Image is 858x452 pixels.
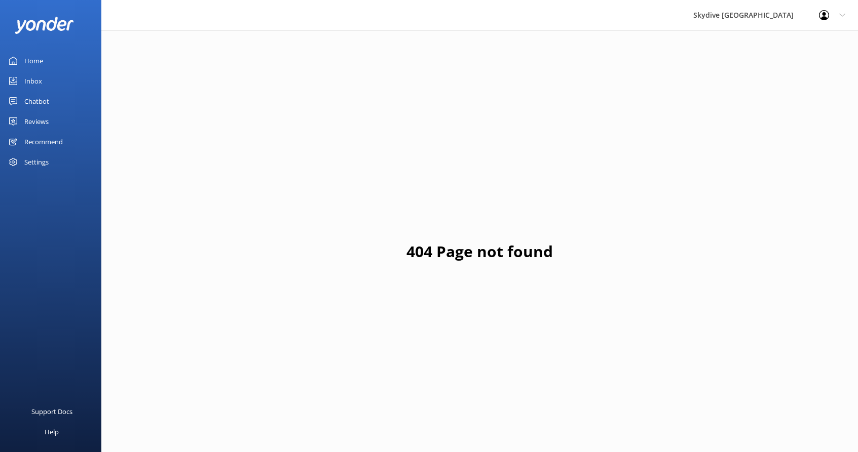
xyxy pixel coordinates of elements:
[24,132,63,152] div: Recommend
[45,422,59,442] div: Help
[406,239,553,264] h1: 404 Page not found
[24,111,49,132] div: Reviews
[24,152,49,172] div: Settings
[24,71,42,91] div: Inbox
[15,17,73,33] img: yonder-white-logo.png
[31,401,72,422] div: Support Docs
[24,91,49,111] div: Chatbot
[24,51,43,71] div: Home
